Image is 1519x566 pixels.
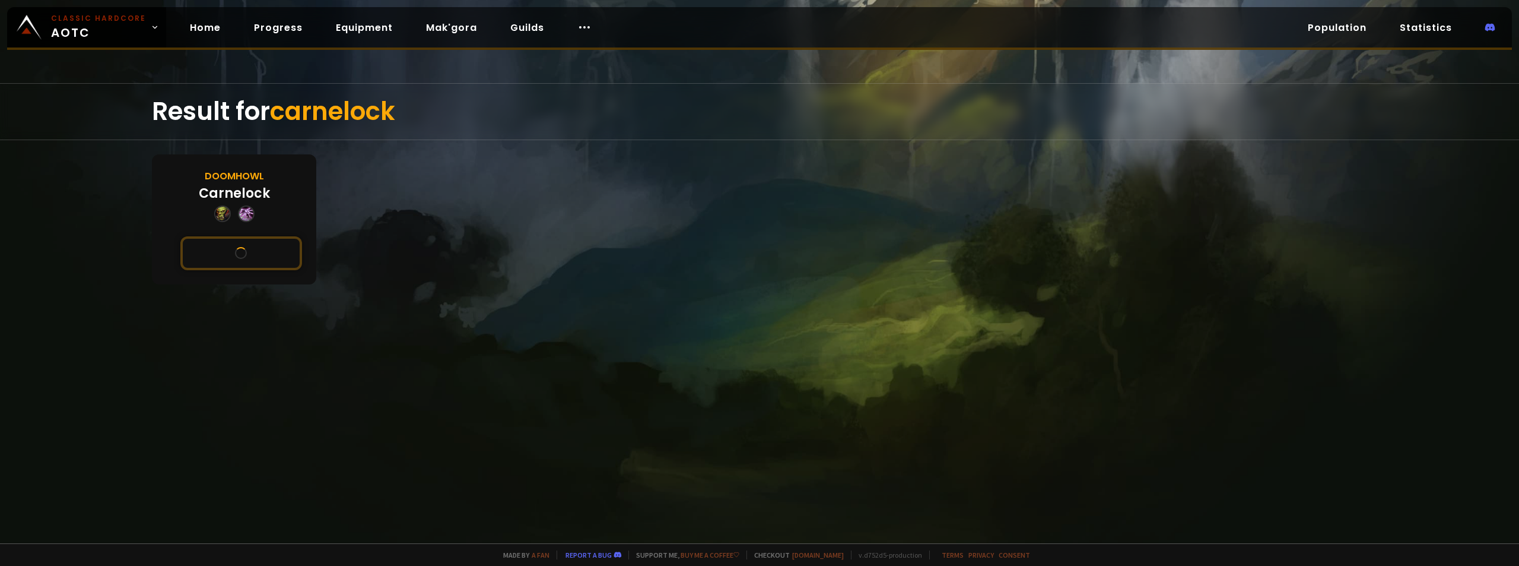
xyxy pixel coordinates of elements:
span: carnelock [270,94,395,129]
a: Terms [942,551,964,559]
a: Report a bug [565,551,612,559]
small: Classic Hardcore [51,13,146,24]
span: Checkout [746,551,844,559]
a: Consent [999,551,1030,559]
span: Support me, [628,551,739,559]
a: Population [1298,15,1376,40]
a: Buy me a coffee [681,551,739,559]
a: Mak'gora [417,15,487,40]
a: a fan [532,551,549,559]
div: Doomhowl [205,169,264,184]
a: [DOMAIN_NAME] [792,551,844,559]
a: Statistics [1390,15,1461,40]
a: Home [180,15,230,40]
a: Guilds [501,15,554,40]
span: v. d752d5 - production [851,551,922,559]
a: Classic HardcoreAOTC [7,7,166,48]
div: Carnelock [199,184,270,203]
span: AOTC [51,13,146,42]
button: See this character [180,236,302,270]
a: Equipment [326,15,402,40]
span: Made by [496,551,549,559]
div: Result for [152,84,1367,140]
a: Progress [244,15,312,40]
a: Privacy [968,551,994,559]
